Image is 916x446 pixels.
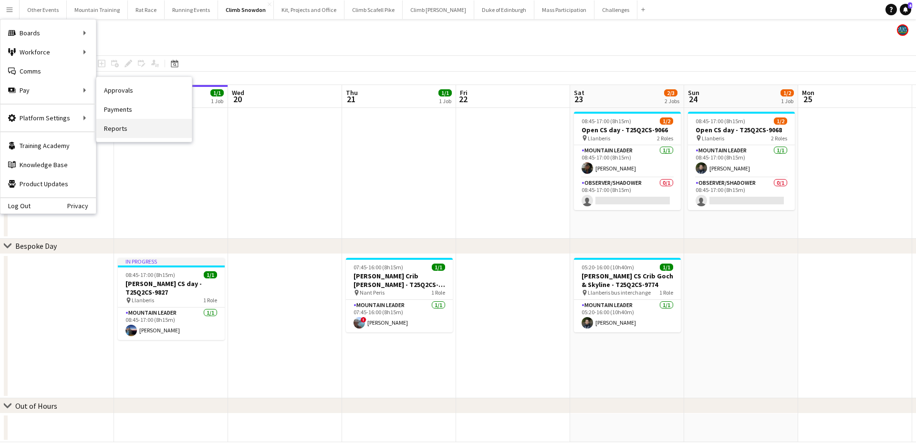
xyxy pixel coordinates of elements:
[588,289,651,296] span: Llanberis bus interchange
[696,117,745,125] span: 08:45-17:00 (8h15m)
[534,0,594,19] button: Mass Participation
[232,88,244,97] span: Wed
[474,0,534,19] button: Duke of Edinburgh
[460,88,468,97] span: Fri
[346,300,453,332] app-card-role: Mountain Leader1/107:45-16:00 (8h15m)![PERSON_NAME]
[688,126,795,134] h3: Open CS day - T25Q2CS-9068
[344,94,358,105] span: 21
[0,174,96,193] a: Product Updates
[204,271,217,278] span: 1/1
[203,297,217,304] span: 1 Role
[572,94,584,105] span: 23
[574,300,681,332] app-card-role: Mountain Leader1/105:20-16:00 (10h40m)[PERSON_NAME]
[431,289,445,296] span: 1 Role
[664,89,677,96] span: 2/3
[774,117,787,125] span: 1/2
[346,272,453,289] h3: [PERSON_NAME] Crib [PERSON_NAME] - T25Q2CS-9772
[0,155,96,174] a: Knowledge Base
[574,112,681,210] app-job-card: 08:45-17:00 (8h15m)1/2Open CS day - T25Q2CS-9066 Llanberis2 RolesMountain Leader1/108:45-17:00 (8...
[688,88,699,97] span: Sun
[594,0,637,19] button: Challenges
[346,88,358,97] span: Thu
[165,0,218,19] button: Running Events
[908,2,912,9] span: 4
[96,100,192,119] a: Payments
[439,97,451,105] div: 1 Job
[802,88,814,97] span: Mon
[15,241,57,251] div: Bespoke Day
[274,0,344,19] button: Kit, Projects and Office
[657,135,673,142] span: 2 Roles
[20,0,67,19] button: Other Events
[118,279,225,297] h3: [PERSON_NAME] CS day - T25Q2CS-9827
[897,24,908,36] app-user-avatar: Staff RAW Adventures
[900,4,911,15] a: 4
[801,94,814,105] span: 25
[67,0,128,19] button: Mountain Training
[344,0,403,19] button: Climb Scafell Pike
[458,94,468,105] span: 22
[0,81,96,100] div: Pay
[688,178,795,210] app-card-role: Observer/Shadower0/108:45-17:00 (8h15m)
[118,308,225,340] app-card-role: Mountain Leader1/108:45-17:00 (8h15m)[PERSON_NAME]
[574,88,584,97] span: Sat
[574,272,681,289] h3: [PERSON_NAME] CS Crib Goch & Skyline - T25Q2CS-9774
[96,119,192,138] a: Reports
[688,112,795,210] app-job-card: 08:45-17:00 (8h15m)1/2Open CS day - T25Q2CS-9068 Llanberis2 RolesMountain Leader1/108:45-17:00 (8...
[132,297,154,304] span: Llanberis
[361,317,366,323] span: !
[403,0,474,19] button: Climb [PERSON_NAME]
[230,94,244,105] span: 20
[118,258,225,340] app-job-card: In progress08:45-17:00 (8h15m)1/1[PERSON_NAME] CS day - T25Q2CS-9827 Llanberis1 RoleMountain Lead...
[67,202,96,210] a: Privacy
[0,202,31,210] a: Log Out
[574,178,681,210] app-card-role: Observer/Shadower0/108:45-17:00 (8h15m)
[660,117,673,125] span: 1/2
[438,89,452,96] span: 1/1
[0,62,96,81] a: Comms
[574,258,681,332] app-job-card: 05:20-16:00 (10h40m)1/1[PERSON_NAME] CS Crib Goch & Skyline - T25Q2CS-9774 Llanberis bus intercha...
[574,145,681,178] app-card-role: Mountain Leader1/108:45-17:00 (8h15m)[PERSON_NAME]
[0,23,96,42] div: Boards
[211,97,223,105] div: 1 Job
[96,81,192,100] a: Approvals
[218,0,274,19] button: Climb Snowdon
[665,97,679,105] div: 2 Jobs
[0,136,96,155] a: Training Academy
[128,0,165,19] button: Rat Race
[432,264,445,271] span: 1/1
[582,264,634,271] span: 05:20-16:00 (10h40m)
[360,289,385,296] span: Nant Peris
[588,135,610,142] span: Llanberis
[771,135,787,142] span: 2 Roles
[688,145,795,178] app-card-role: Mountain Leader1/108:45-17:00 (8h15m)[PERSON_NAME]
[574,126,681,134] h3: Open CS day - T25Q2CS-9066
[781,89,794,96] span: 1/2
[687,94,699,105] span: 24
[15,401,57,411] div: Out of Hours
[125,271,175,278] span: 08:45-17:00 (8h15m)
[702,135,724,142] span: Llanberis
[354,264,403,271] span: 07:45-16:00 (8h15m)
[660,264,673,271] span: 1/1
[582,117,631,125] span: 08:45-17:00 (8h15m)
[659,289,673,296] span: 1 Role
[0,108,96,127] div: Platform Settings
[210,89,224,96] span: 1/1
[346,258,453,332] app-job-card: 07:45-16:00 (8h15m)1/1[PERSON_NAME] Crib [PERSON_NAME] - T25Q2CS-9772 Nant Peris1 RoleMountain Le...
[781,97,793,105] div: 1 Job
[118,258,225,265] div: In progress
[0,42,96,62] div: Workforce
